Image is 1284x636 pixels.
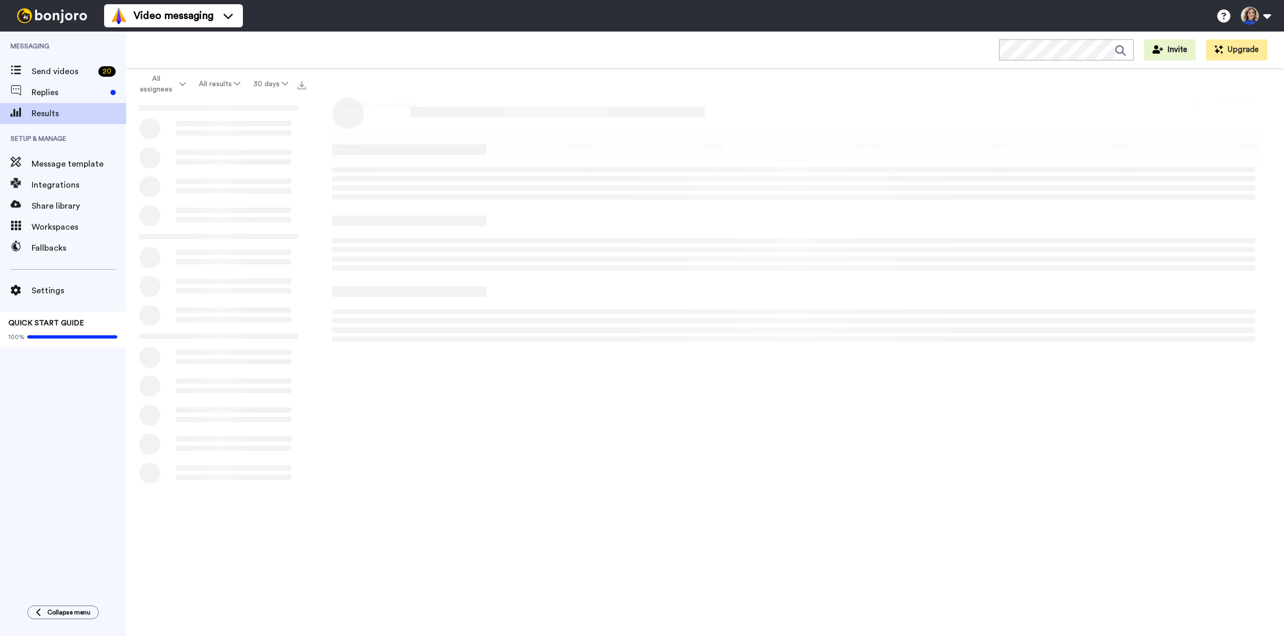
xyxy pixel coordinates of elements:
[1137,132,1263,161] th: Replied
[597,161,728,190] td: 0 %
[728,132,902,161] th: Watched
[8,320,84,327] span: QUICK START GUIDE
[294,76,309,92] button: Export all results that match these filters now.
[454,132,597,161] th: Delivered
[1194,97,1202,106] img: export.svg
[32,65,94,78] span: Send videos
[332,161,454,190] td: Suzi Dafnis
[1137,161,1263,190] td: 0 %
[1144,39,1196,60] button: Invite
[1216,89,1263,108] button: 30 days
[32,200,126,212] span: Share library
[32,86,106,99] span: Replies
[332,100,417,111] h2: Results snapshot
[332,132,454,161] th: From
[298,81,306,89] img: export.svg
[47,608,90,617] span: Collapse menu
[1206,39,1267,60] button: Upgrade
[13,8,91,23] img: bj-logo-header-white.svg
[32,221,126,233] span: Workspaces
[902,132,1011,161] th: Liked
[128,69,192,99] button: All assignees
[597,132,728,161] th: Opened
[135,74,177,95] span: All assignees
[454,161,597,190] td: 4
[32,107,126,120] span: Results
[32,242,126,254] span: Fallbacks
[32,179,126,191] span: Integrations
[728,161,902,190] td: 0 %
[247,75,294,94] button: 30 days
[902,161,1011,190] td: 0 %
[134,8,213,23] span: Video messaging
[27,606,99,619] button: Collapse menu
[110,7,127,24] img: vm-color.svg
[1011,132,1138,161] th: Clicked
[1190,93,1205,108] button: Export a summary of each team member’s results that match this filter now.
[98,66,116,77] div: 20
[32,284,126,297] span: Settings
[8,333,25,341] span: 100%
[1011,161,1138,190] td: 0 %
[32,158,126,170] span: Message template
[192,75,247,94] button: All results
